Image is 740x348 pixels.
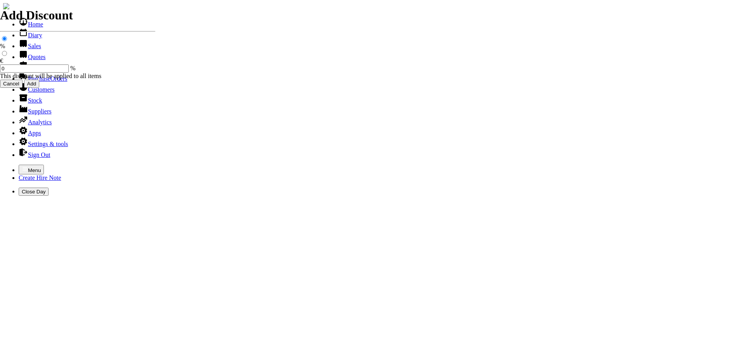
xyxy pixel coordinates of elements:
li: Stock [19,93,737,104]
input: % [2,36,7,41]
a: Stock [19,97,42,104]
li: Suppliers [19,104,737,115]
a: Settings & tools [19,141,68,147]
a: Suppliers [19,108,51,115]
input: € [2,51,7,56]
a: Sign Out [19,151,50,158]
a: Customers [19,86,54,93]
a: Analytics [19,119,52,125]
a: Apps [19,130,41,136]
button: Close Day [19,188,49,196]
button: Menu [19,165,44,174]
li: Sales [19,39,737,50]
li: Hire Notes [19,61,737,71]
span: % [70,65,75,71]
a: Create Hire Note [19,174,61,181]
input: Add [24,80,40,88]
